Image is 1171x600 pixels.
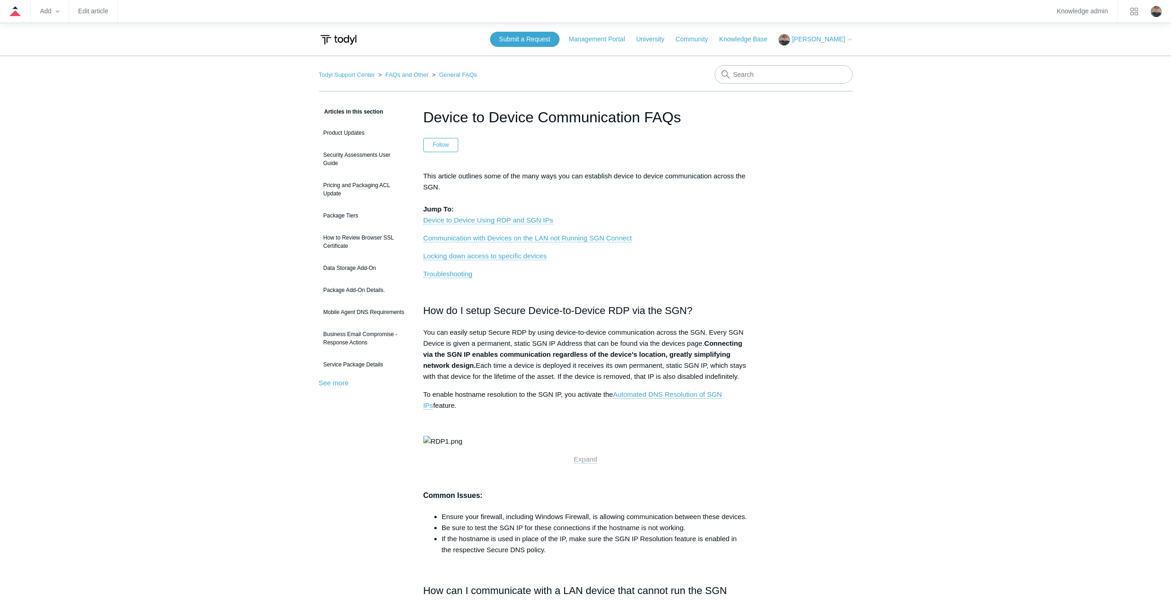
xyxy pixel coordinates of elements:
[423,216,553,224] a: Device to Device Using RDP and SGN IPs
[423,106,748,128] h1: Device to Device Communication FAQs
[490,32,560,47] a: Submit a Request
[319,379,349,387] a: See more
[574,455,597,463] a: Expand
[423,436,462,447] img: RDP1.png
[319,31,358,48] img: Todyl Support Center Help Center home page
[423,491,483,499] strong: Common Issues:
[1151,6,1162,17] img: user avatar
[792,35,845,43] span: [PERSON_NAME]
[1151,6,1162,17] zd-hc-trigger: Click your profile icon to open the profile menu
[385,71,428,78] a: FAQs and Other
[719,34,777,44] a: Knowledge Base
[675,34,717,44] a: Community
[430,71,477,78] li: General FAQs
[423,138,459,152] button: Follow Article
[1057,9,1108,14] a: Knowledge admin
[423,171,748,226] p: This article outlines some of the many ways you can establish device to device communication acro...
[376,71,430,78] li: FAQs and Other
[319,281,410,299] a: Package Add-On Details.
[442,522,748,533] li: Be sure to test the SGN IP for these connections if the hostname is not working.
[319,71,377,78] li: Todyl Support Center
[78,9,108,14] a: Edit article
[319,356,410,373] a: Service Package Details
[319,303,410,321] a: Mobile Agent DNS Requirements
[319,207,410,224] a: Package Tiers
[423,389,748,411] p: To enable hostname resolution to the SGN IP, you activate the feature.
[423,339,742,369] strong: Connecting via the SGN IP enables communication regardless of the device's location, greatly simp...
[319,71,375,78] a: Todyl Support Center
[423,286,748,319] h2: How do I setup Secure Device-to-Device RDP via the SGN?
[319,109,383,115] span: Articles in this section
[574,455,597,463] span: Expand
[423,270,473,278] a: Troubleshooting
[779,34,852,46] button: [PERSON_NAME]
[423,252,547,260] a: Locking down access to specific devices
[319,259,410,277] a: Data Storage Add-On
[423,205,454,213] strong: Jump To:
[442,511,748,522] li: Ensure your firewall, including Windows Firewall, is allowing communication between these devices.
[442,533,748,555] li: If the hostname is used in place of the IP, make sure the SGN IP Resolution feature is enabled in...
[319,177,410,202] a: Pricing and Packaging ACL Update
[423,327,748,382] p: You can easily setup Secure RDP by using device-to-device communication across the SGN. Every SGN...
[636,34,673,44] a: University
[715,65,853,84] input: Search
[319,124,410,142] a: Product Updates
[569,34,634,44] a: Management Portal
[319,146,410,172] a: Security Assessments User Guide
[319,229,410,255] a: How to Review Browser SSL Certificate
[423,234,632,242] a: Communication with Devices on the LAN not Running SGN Connect
[319,326,410,351] a: Business Email Compromise - Response Actions
[439,71,477,78] a: General FAQs
[40,9,59,14] zd-hc-trigger: Add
